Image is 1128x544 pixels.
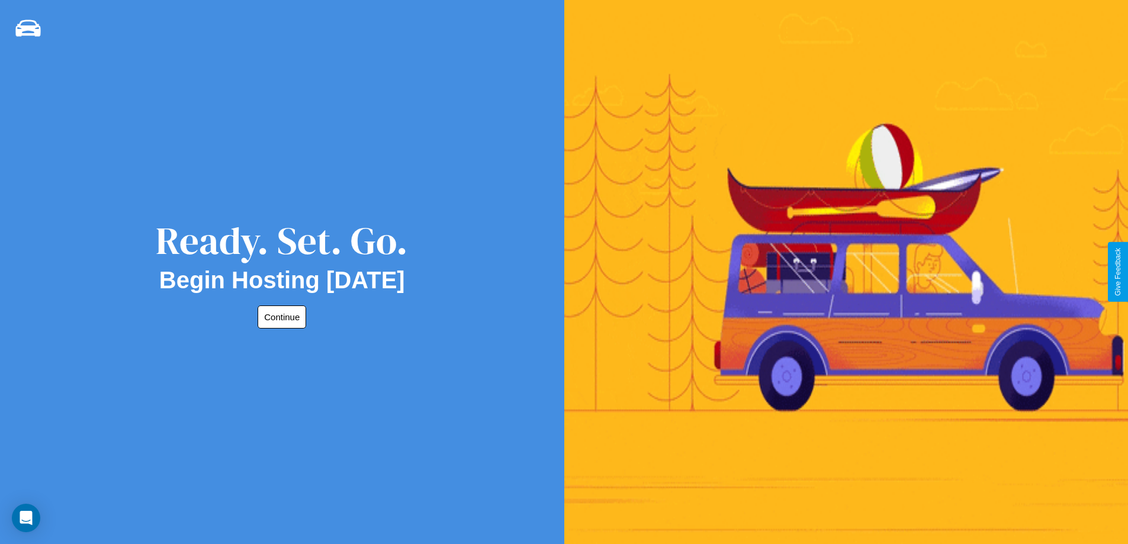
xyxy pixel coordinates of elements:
div: Ready. Set. Go. [156,214,408,267]
div: Give Feedback [1114,248,1122,296]
div: Open Intercom Messenger [12,504,40,532]
h2: Begin Hosting [DATE] [159,267,405,294]
button: Continue [258,305,306,329]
